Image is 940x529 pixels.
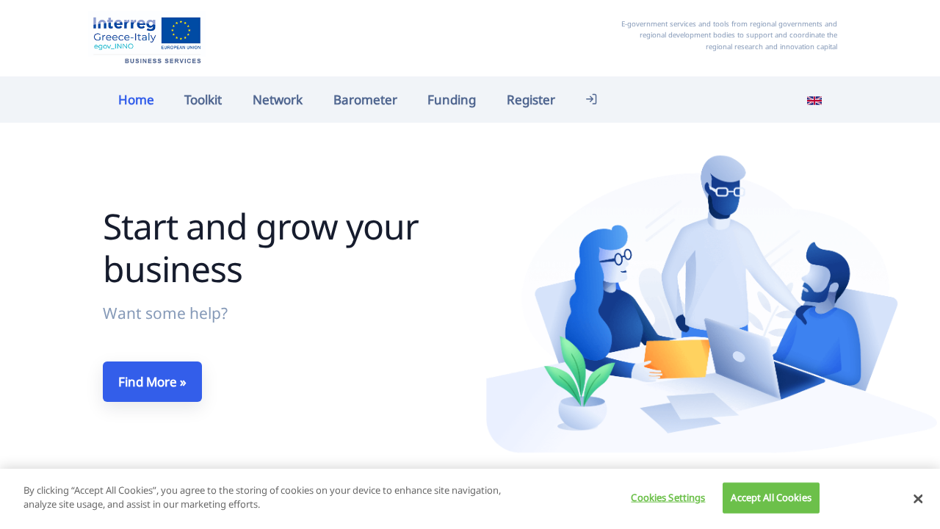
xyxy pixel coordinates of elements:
[807,93,822,108] img: en_flag.svg
[618,483,710,513] button: Cookies Settings
[723,483,819,514] button: Accept All Cookies
[103,361,202,402] a: Find More »
[23,483,517,512] p: By clicking “Accept All Cookies”, you agree to the storing of cookies on your device to enhance s...
[103,301,455,326] p: Want some help?
[412,84,491,115] a: Funding
[103,84,170,115] a: Home
[170,84,238,115] a: Toolkit
[318,84,413,115] a: Barometer
[491,84,571,115] a: Register
[914,492,922,505] button: Close
[237,84,318,115] a: Network
[103,205,455,289] h1: Start and grow your business
[88,11,206,65] img: Home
